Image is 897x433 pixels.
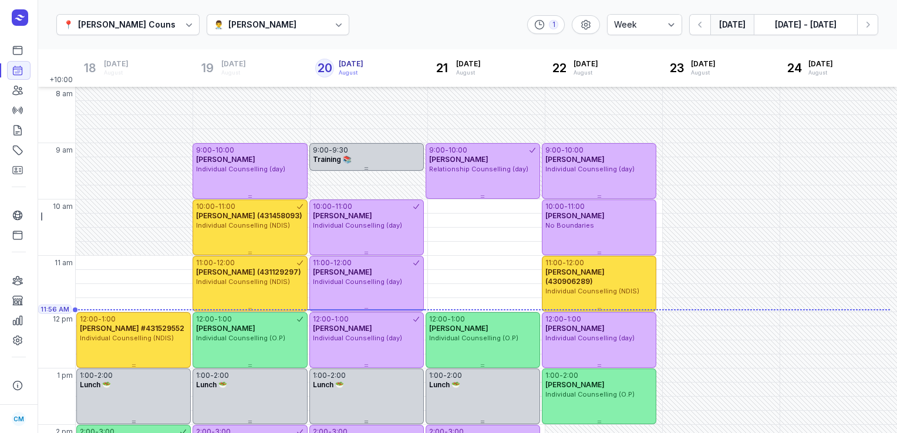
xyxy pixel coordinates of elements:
span: Relationship Counselling (day) [429,165,528,173]
div: 20 [315,59,334,77]
div: [PERSON_NAME] [228,18,296,32]
span: Individual Counselling (day) [545,165,635,173]
span: [PERSON_NAME] (431129297) [196,268,301,276]
span: [PERSON_NAME] [313,211,372,220]
span: [PERSON_NAME] [545,155,605,164]
span: 10 am [53,202,73,211]
div: 19 [198,59,217,77]
div: [PERSON_NAME] Counselling [78,18,198,32]
span: Individual Counselling (O.P) [429,334,518,342]
span: Individual Counselling (NDIS) [196,278,290,286]
div: 12:00 [196,314,214,324]
span: [DATE] [456,59,481,69]
span: Lunch 🥗 [429,380,460,389]
div: - [98,314,102,324]
span: Lunch 🥗 [313,380,344,389]
div: August [574,69,598,77]
div: 11:00 [568,202,585,211]
div: 2:00 [214,371,229,380]
span: Individual Counselling (day) [545,334,635,342]
div: 12:00 [333,258,352,268]
span: Individual Counselling (day) [313,221,402,229]
span: [PERSON_NAME] [313,324,372,333]
span: CM [14,412,24,426]
div: August [808,69,833,77]
div: 1:00 [80,371,94,380]
div: 11:00 [218,202,235,211]
span: +10:00 [49,75,75,87]
div: 1:00 [545,371,559,380]
span: [DATE] [574,59,598,69]
span: [PERSON_NAME] [545,324,605,333]
div: 1 [549,20,558,29]
div: 10:00 [196,202,215,211]
div: 23 [667,59,686,77]
div: 1:00 [196,371,210,380]
span: [DATE] [691,59,716,69]
div: 1:00 [451,314,465,324]
div: - [212,146,215,155]
span: [DATE] [104,59,129,69]
div: 1:00 [429,371,443,380]
span: [PERSON_NAME] [429,155,488,164]
span: Individual Counselling (day) [313,334,402,342]
div: 12:00 [80,314,98,324]
span: [DATE] [808,59,833,69]
span: 1 pm [57,371,73,380]
span: Lunch 🥗 [80,380,111,389]
span: [PERSON_NAME] [545,380,605,389]
div: - [213,258,217,268]
div: 12:00 [217,258,235,268]
div: - [327,371,331,380]
span: [PERSON_NAME] (431458093) [196,211,302,220]
div: - [215,202,218,211]
div: 11:00 [335,202,352,211]
div: 9:00 [429,146,445,155]
div: - [443,371,447,380]
span: Training 📚 [313,155,352,164]
div: August [339,69,363,77]
div: 1:00 [218,314,232,324]
div: 10:00 [565,146,584,155]
div: 12:00 [566,258,584,268]
span: Individual Counselling (O.P) [545,390,635,398]
span: [PERSON_NAME] [196,324,255,333]
span: [PERSON_NAME] #431529552 [80,324,184,333]
div: - [332,202,335,211]
span: [PERSON_NAME] [196,155,255,164]
span: [DATE] [221,59,246,69]
div: 12:00 [313,314,331,324]
span: [PERSON_NAME] [429,324,488,333]
div: 2:00 [97,371,113,380]
span: [DATE] [339,59,363,69]
span: Individual Counselling (NDIS) [80,334,174,342]
span: Individual Counselling (day) [313,278,402,286]
div: 10:00 [215,146,234,155]
div: 👨‍⚕️ [214,18,224,32]
span: Individual Counselling (NDIS) [545,287,639,295]
div: August [456,69,481,77]
div: August [691,69,716,77]
div: 22 [550,59,569,77]
span: 12 pm [53,314,73,324]
div: 9:30 [332,146,348,155]
div: - [564,314,567,324]
span: [PERSON_NAME] (430906289) [545,268,605,286]
span: No Boundaries [545,221,594,229]
div: 10:00 [313,202,332,211]
div: - [559,371,563,380]
div: - [564,202,568,211]
span: Lunch 🥗 [196,380,227,389]
div: 1:00 [567,314,581,324]
div: - [210,371,214,380]
button: [DATE] [710,14,754,35]
span: Individual Counselling (NDIS) [196,221,290,229]
div: 10:00 [545,202,564,211]
div: 2:00 [563,371,578,380]
div: 1:00 [335,314,349,324]
div: 11:00 [196,258,213,268]
div: - [214,314,218,324]
span: [PERSON_NAME] [313,268,372,276]
div: 📍 [63,18,73,32]
div: August [221,69,246,77]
